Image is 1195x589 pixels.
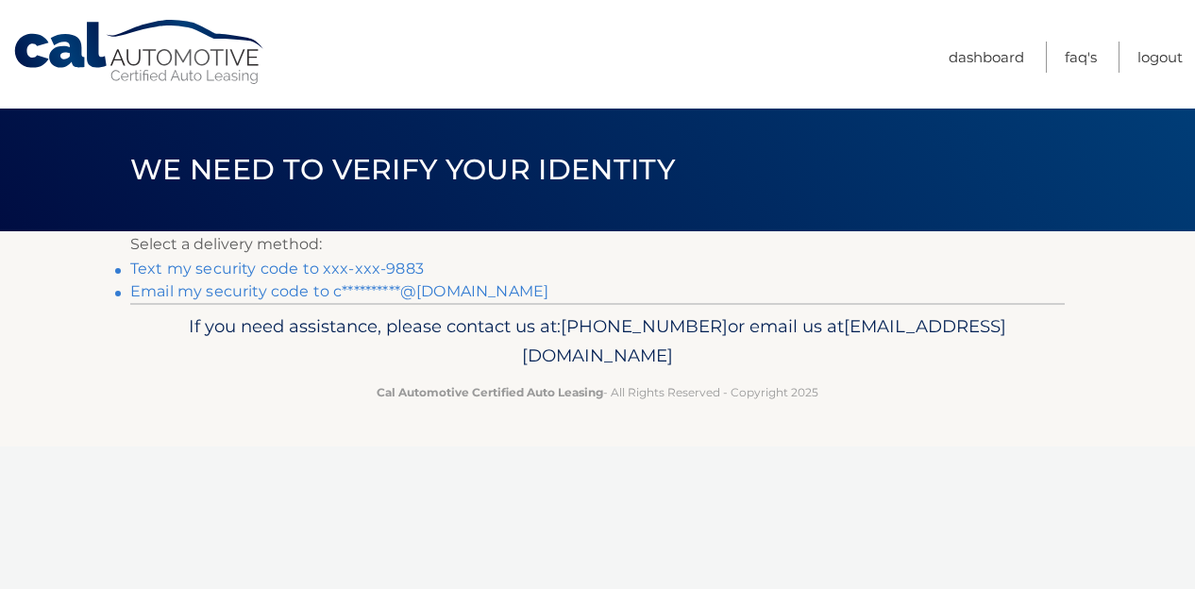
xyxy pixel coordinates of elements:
[949,42,1024,73] a: Dashboard
[561,315,728,337] span: [PHONE_NUMBER]
[1065,42,1097,73] a: FAQ's
[130,231,1065,258] p: Select a delivery method:
[143,311,1052,372] p: If you need assistance, please contact us at: or email us at
[1137,42,1183,73] a: Logout
[377,385,603,399] strong: Cal Automotive Certified Auto Leasing
[12,19,267,86] a: Cal Automotive
[130,260,424,278] a: Text my security code to xxx-xxx-9883
[143,382,1052,402] p: - All Rights Reserved - Copyright 2025
[130,152,675,187] span: We need to verify your identity
[130,282,548,300] a: Email my security code to c**********@[DOMAIN_NAME]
